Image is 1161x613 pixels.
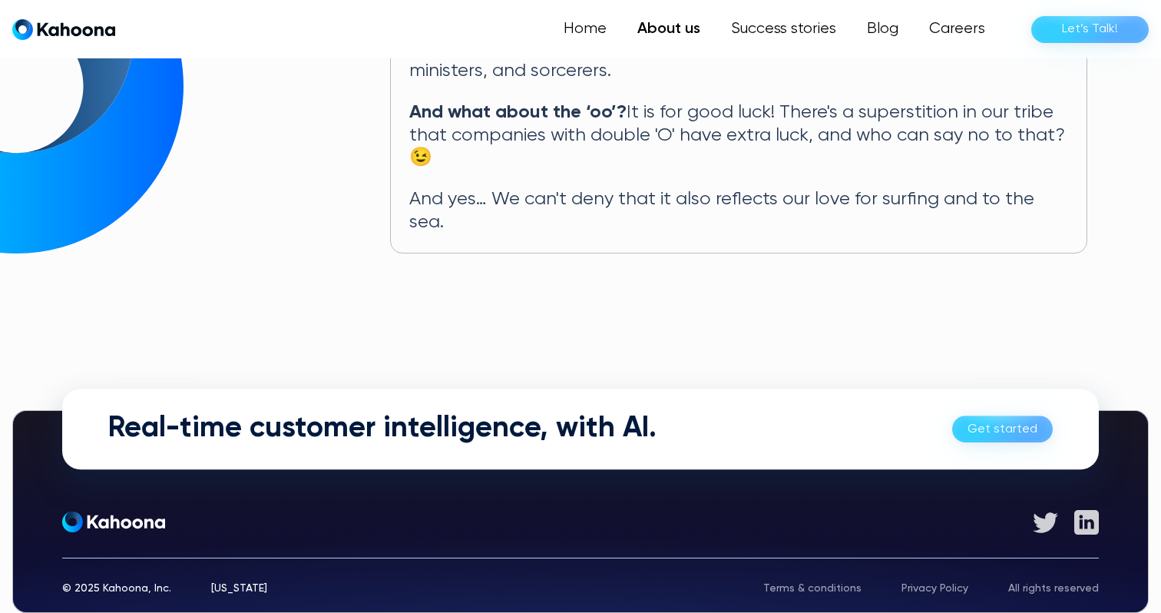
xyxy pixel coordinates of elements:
[716,14,852,45] a: Success stories
[409,188,1068,234] p: And yes… We can't deny that it also reflects our love for surfing and to the sea.
[108,412,657,447] h2: Real-time customer intelligence, with AI.
[763,583,862,594] a: Terms & conditions
[548,14,622,45] a: Home
[1031,16,1149,43] a: Let’s Talk!
[622,14,716,45] a: About us
[952,416,1053,442] a: Get started
[409,103,627,121] strong: And what about the ‘oo’?
[12,18,115,41] a: home
[901,583,968,594] a: Privacy Policy
[62,583,171,594] div: © 2025 Kahoona, Inc.
[1008,583,1099,594] div: All rights reserved
[1062,17,1118,41] div: Let’s Talk!
[852,14,914,45] a: Blog
[409,101,1068,170] p: It is for good luck! There's a superstition in our tribe that companies with double 'O' have extr...
[914,14,1001,45] a: Careers
[211,583,267,594] div: [US_STATE]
